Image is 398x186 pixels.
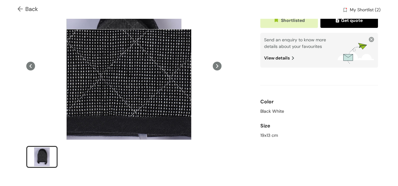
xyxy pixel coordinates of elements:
[260,108,378,115] div: Black White
[338,42,374,64] img: wishlists
[320,13,378,28] button: quoteGet quote
[264,50,338,61] div: View details
[260,96,378,108] div: Color
[260,13,318,28] button: wishlistedShortlisted
[260,120,378,132] div: Size
[273,17,281,24] img: wishlisted
[290,55,294,61] img: view
[350,7,380,14] span: My Shortlist (2)
[26,146,58,168] li: slide item 1
[264,37,326,49] span: Send an enquiry to know more details about your favourites
[369,37,374,42] img: close
[260,132,378,139] div: 19x13 cm
[273,17,305,24] span: Shortlisted
[336,17,363,24] span: Get quote
[336,18,341,24] img: quote
[18,6,25,13] img: Go back
[18,5,38,13] span: Back
[342,7,348,14] img: wishlist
